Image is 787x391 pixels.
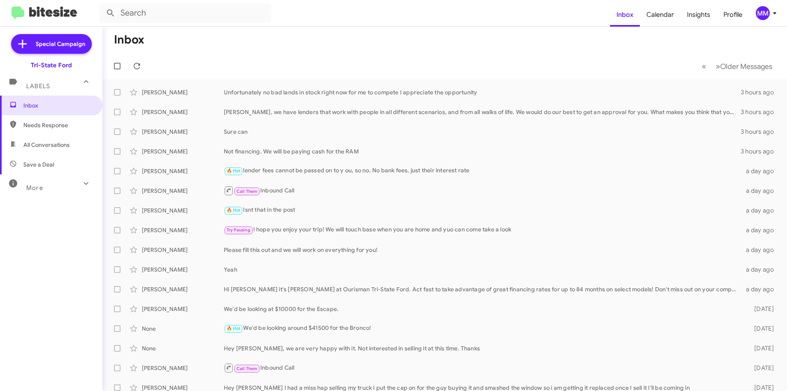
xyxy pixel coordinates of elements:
div: a day ago [741,167,780,175]
div: [PERSON_NAME] [142,147,224,155]
span: Call Them [237,189,258,194]
div: a day ago [741,187,780,195]
div: [PERSON_NAME] [142,246,224,254]
div: [DATE] [741,344,780,352]
span: 🔥 Hot [227,208,241,213]
div: 3 hours ago [741,147,780,155]
button: Previous [697,58,711,75]
div: a day ago [741,206,780,215]
div: [PERSON_NAME] [142,226,224,234]
a: Inbox [610,3,640,27]
div: [PERSON_NAME] [142,206,224,215]
div: Not financing. We will be paying cash for the RAM [224,147,741,155]
span: More [26,184,43,192]
a: Profile [717,3,749,27]
span: Try Pausing [227,227,250,233]
div: 3 hours ago [741,128,780,136]
div: [PERSON_NAME] [142,108,224,116]
div: a day ago [741,246,780,254]
span: » [716,61,720,71]
div: [PERSON_NAME] [142,364,224,372]
div: [PERSON_NAME] [142,187,224,195]
div: MM [756,6,770,20]
div: Inbound Call [224,363,741,373]
div: None [142,325,224,333]
div: We'd be looking around $41500 for the Bronco! [224,324,741,333]
div: a day ago [741,265,780,274]
div: Hi [PERSON_NAME] it's [PERSON_NAME] at Ourisman Tri-State Ford. Act fast to take advantage of gre... [224,285,741,293]
span: 🔥 Hot [227,168,241,174]
div: I hope you enjoy your trip! We will touch base when you are home and yuo can come take a look [224,225,741,235]
div: [PERSON_NAME] [142,265,224,274]
div: [PERSON_NAME] [142,128,224,136]
span: Labels [26,82,50,90]
div: Inbound Call [224,185,741,196]
div: [PERSON_NAME] [142,305,224,313]
span: Save a Deal [23,160,54,169]
span: 🔥 Hot [227,326,241,331]
span: Older Messages [720,62,772,71]
button: MM [749,6,778,20]
div: Please fill this out and we will work on everything for you! [224,246,741,254]
div: Tri-State Ford [31,61,72,69]
div: [PERSON_NAME] [142,167,224,175]
div: [PERSON_NAME] [142,285,224,293]
span: Call Them [237,366,258,371]
div: Hey [PERSON_NAME], we are very happy with it. Not interested in selling it at this time. Thanks [224,344,741,352]
h1: Inbox [114,33,144,46]
div: [DATE] [741,364,780,372]
span: Special Campaign [36,40,85,48]
div: Yeah [224,265,741,274]
a: Calendar [640,3,680,27]
div: 3 hours ago [741,108,780,116]
div: [DATE] [741,325,780,333]
div: a day ago [741,285,780,293]
div: [PERSON_NAME] [142,88,224,96]
span: All Conversations [23,141,70,149]
div: [PERSON_NAME], we have lenders that work with people in all different scenarios, and from all wal... [224,108,741,116]
div: 3 hours ago [741,88,780,96]
div: Isnt that in the post [224,206,741,215]
a: Special Campaign [11,34,92,54]
div: lender fees cannot be passed on to y ou, so no. No bank fees, just their interest rate [224,166,741,176]
div: [DATE] [741,305,780,313]
div: a day ago [741,226,780,234]
span: « [702,61,706,71]
input: Search [99,3,271,23]
button: Next [711,58,777,75]
span: Inbox [23,101,93,110]
a: Insights [680,3,717,27]
div: None [142,344,224,352]
span: Needs Response [23,121,93,129]
div: Sure can [224,128,741,136]
div: We'd be looking at $10000 for the Escape. [224,305,741,313]
nav: Page navigation example [697,58,777,75]
div: Unfortunately no bad lands in stock right now for me to compete I appreciate the opportunity [224,88,741,96]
